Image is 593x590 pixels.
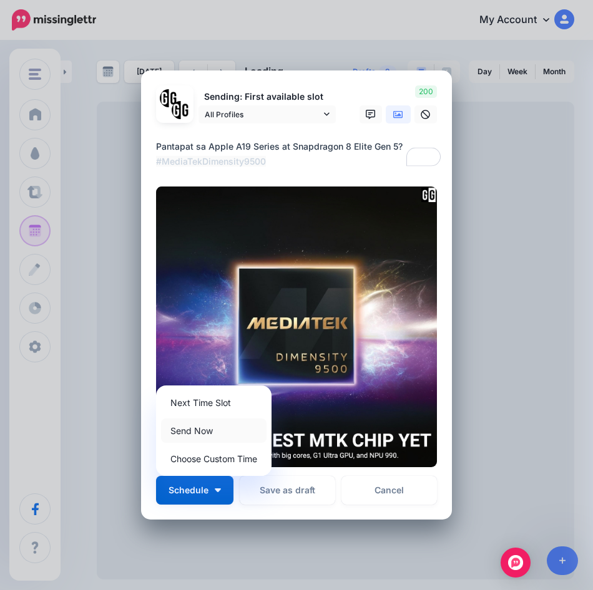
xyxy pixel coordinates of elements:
a: All Profiles [198,105,336,123]
a: Choose Custom Time [161,447,267,471]
div: Open Intercom Messenger [501,548,531,578]
button: Schedule [156,476,233,505]
mark: #MediaTekDimensity9500 [156,156,266,167]
button: Save as draft [240,476,335,505]
div: Schedule [156,385,272,476]
a: Cancel [341,476,437,505]
span: All Profiles [205,108,321,121]
span: 200 [415,85,437,98]
div: Pantapat sa Apple A19 Series at Snapdragon 8 Elite Gen 5? [156,139,443,169]
img: JRWSWPTEXGA06EJ0BFAJ3GTP1C0L9LE8.png [156,186,437,467]
a: Send Now [161,418,267,443]
p: Sending: First available slot [198,90,336,104]
span: Schedule [169,486,208,495]
img: arrow-down-white.png [215,488,221,492]
img: 353459792_649996473822713_4483302954317148903_n-bsa138318.png [160,89,178,107]
a: Next Time Slot [161,390,267,415]
textarea: To enrich screen reader interactions, please activate Accessibility in Grammarly extension settings [156,139,443,169]
img: JT5sWCfR-79925.png [172,101,190,119]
